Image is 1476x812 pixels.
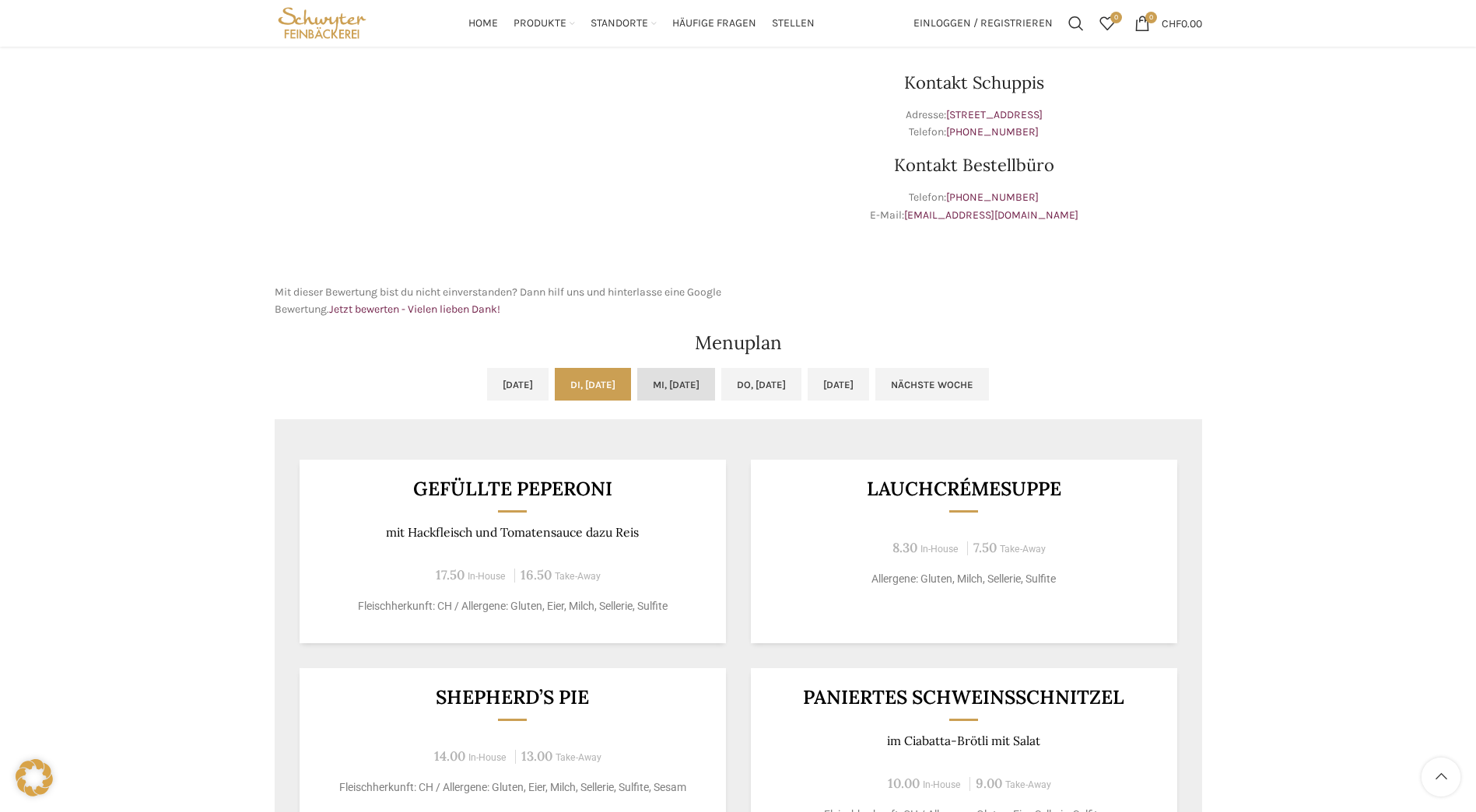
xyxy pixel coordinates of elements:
span: In-House [468,752,507,763]
h3: Kontakt Bestellbüro [746,156,1202,173]
span: Take-Away [1000,544,1046,555]
a: [EMAIL_ADDRESS][DOMAIN_NAME] [904,208,1078,222]
span: 0 [1110,12,1122,23]
span: In-House [923,779,961,790]
span: 7.50 [973,539,997,556]
span: In-House [920,544,959,555]
p: Fleischherkunft: CH / Allergene: Gluten, Eier, Milch, Sellerie, Sulfite [318,598,706,614]
a: 0 CHF0.00 [1127,8,1210,39]
span: In-House [468,571,506,582]
a: 0 [1092,8,1123,39]
span: Produkte [514,16,566,31]
span: 9.00 [976,775,1002,792]
a: Nächste Woche [875,368,989,401]
span: Einloggen / Registrieren [913,18,1053,29]
h3: Shepherd’s Pie [318,688,706,707]
a: Stellen [772,8,815,39]
a: Di, [DATE] [555,368,631,401]
a: Jetzt bewerten - Vielen lieben Dank! [329,303,500,316]
a: Standorte [591,8,657,39]
a: [STREET_ADDRESS] [946,108,1043,121]
h3: Lauchcrémesuppe [770,479,1158,499]
span: Home [468,16,498,31]
p: mit Hackfleisch und Tomatensauce dazu Reis [318,525,706,540]
a: Site logo [275,16,370,29]
a: Produkte [514,8,575,39]
p: im Ciabatta-Brötli mit Salat [770,733,1158,748]
a: Scroll to top button [1422,758,1460,796]
span: 13.00 [521,747,552,765]
h3: Paniertes Schweinsschnitzel [770,688,1158,707]
a: [DATE] [808,368,869,401]
a: [PHONE_NUMBER] [946,125,1039,138]
span: 8.30 [892,539,917,556]
span: Take-Away [556,752,601,763]
span: Take-Away [555,571,601,582]
p: Mit dieser Bewertung bist du nicht einverstanden? Dann hilf uns und hinterlasse eine Google Bewer... [275,284,731,319]
h3: Kontakt Schuppis [746,74,1202,91]
span: 0 [1145,12,1157,23]
span: Take-Away [1005,779,1051,790]
span: Häufige Fragen [672,16,756,31]
p: Telefon: E-Mail: [746,189,1202,224]
span: 16.50 [521,566,552,583]
span: 10.00 [888,775,920,792]
a: Home [468,8,498,39]
div: Main navigation [377,8,905,39]
a: Mi, [DATE] [637,368,715,401]
p: Fleischherkunft: CH / Allergene: Gluten, Eier, Milch, Sellerie, Sulfite, Sesam [318,779,706,796]
a: Suchen [1061,8,1092,39]
a: [PHONE_NUMBER] [946,191,1039,204]
h3: Gefüllte Peperoni [318,479,706,499]
a: [DATE] [487,368,549,401]
span: Standorte [591,16,648,31]
h2: Menuplan [275,334,1202,352]
iframe: schwyter schuppis [275,35,731,268]
p: Allergene: Gluten, Milch, Sellerie, Sulfite [770,571,1158,587]
span: CHF [1162,16,1181,30]
bdi: 0.00 [1162,16,1202,30]
a: Einloggen / Registrieren [906,8,1061,39]
div: Meine Wunschliste [1092,8,1123,39]
a: Häufige Fragen [672,8,756,39]
span: 14.00 [434,747,465,765]
a: Do, [DATE] [721,368,801,401]
span: 17.50 [436,566,465,583]
span: Stellen [772,16,815,31]
p: Adresse: Telefon: [746,107,1202,142]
